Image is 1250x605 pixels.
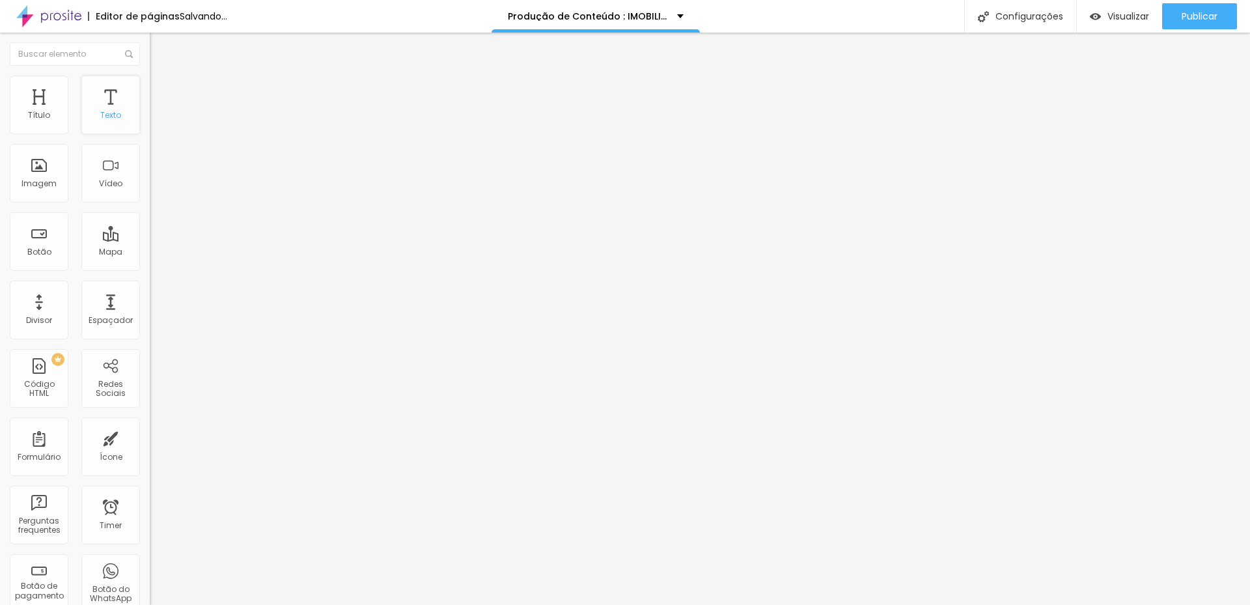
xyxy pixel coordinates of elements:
[978,11,989,22] img: Icone
[150,33,1250,605] iframe: Editor
[99,179,122,188] div: Vídeo
[1090,11,1101,22] img: view-1.svg
[85,380,136,399] div: Redes Sociais
[1107,11,1149,21] span: Visualizar
[88,12,180,21] div: Editor de páginas
[26,316,52,325] div: Divisor
[27,247,51,257] div: Botão
[125,50,133,58] img: Icone
[100,111,121,120] div: Texto
[85,585,136,604] div: Botão do WhatsApp
[1182,11,1217,21] span: Publicar
[28,111,50,120] div: Título
[89,316,133,325] div: Espaçador
[508,12,667,21] p: Produção de Conteúdo : IMOBILIÁRIO
[1162,3,1237,29] button: Publicar
[10,42,140,66] input: Buscar elemento
[13,380,64,399] div: Código HTML
[100,453,122,462] div: Ícone
[100,521,122,530] div: Timer
[1077,3,1162,29] button: Visualizar
[21,179,57,188] div: Imagem
[180,12,227,21] div: Salvando...
[18,453,61,462] div: Formulário
[13,582,64,600] div: Botão de pagamento
[99,247,122,257] div: Mapa
[13,516,64,535] div: Perguntas frequentes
